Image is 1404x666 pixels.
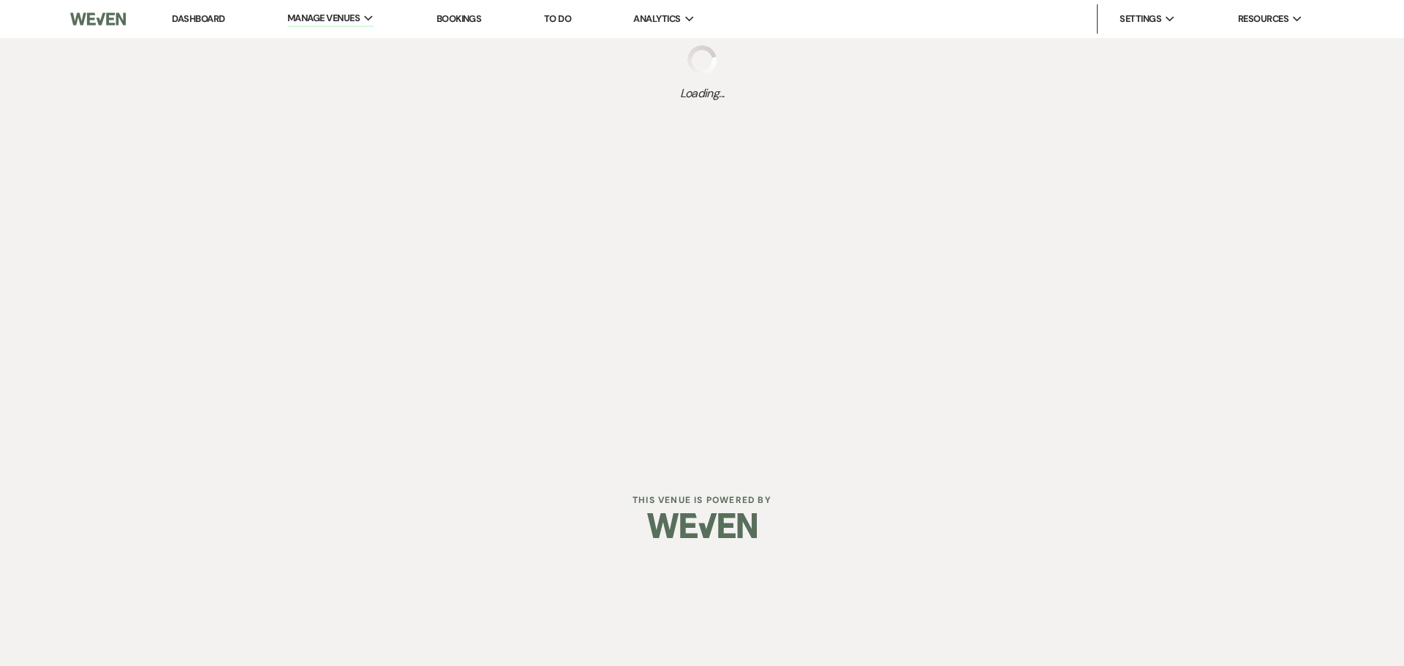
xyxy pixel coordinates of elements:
[437,12,482,25] a: Bookings
[544,12,571,25] a: To Do
[1238,12,1288,26] span: Resources
[647,500,757,551] img: Weven Logo
[680,85,725,102] span: Loading...
[687,45,717,75] img: loading spinner
[172,12,224,25] a: Dashboard
[70,4,126,34] img: Weven Logo
[287,11,360,26] span: Manage Venues
[1120,12,1161,26] span: Settings
[633,12,680,26] span: Analytics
